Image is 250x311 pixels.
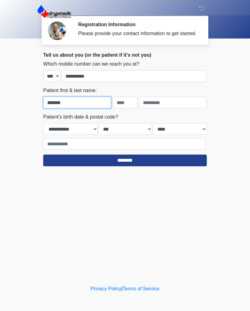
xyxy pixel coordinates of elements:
label: Patient's birth date & postal code? [43,113,118,121]
div: Please provide your contact information to get started. [78,30,198,37]
a: | [121,286,123,291]
h2: Tell us about you (or the patient if it's not you) [43,52,207,58]
a: Privacy Policy [91,286,122,291]
label: Which mobile number can we reach you at? [43,60,139,68]
label: Patient first & last name: [43,87,97,94]
h2: Registration Information [78,22,198,27]
img: DrypMedic IV Hydration & Wellness Logo [37,5,72,19]
img: Agent Avatar [48,22,66,40]
a: Terms of Service [123,286,159,291]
